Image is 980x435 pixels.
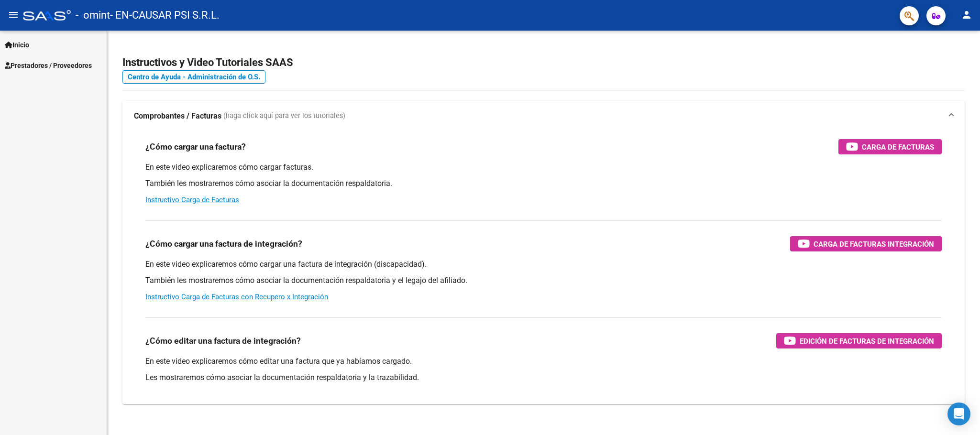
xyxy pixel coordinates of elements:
a: Instructivo Carga de Facturas [145,196,239,204]
p: En este video explicaremos cómo editar una factura que ya habíamos cargado. [145,356,942,367]
mat-icon: person [961,9,972,21]
div: Comprobantes / Facturas (haga click aquí para ver los tutoriales) [122,131,965,404]
span: Carga de Facturas [862,141,934,153]
span: Carga de Facturas Integración [814,238,934,250]
strong: Comprobantes / Facturas [134,111,221,121]
span: Inicio [5,40,29,50]
span: - omint [76,5,110,26]
p: También les mostraremos cómo asociar la documentación respaldatoria y el legajo del afiliado. [145,275,942,286]
button: Edición de Facturas de integración [776,333,942,348]
mat-expansion-panel-header: Comprobantes / Facturas (haga click aquí para ver los tutoriales) [122,101,965,131]
h3: ¿Cómo editar una factura de integración? [145,334,301,348]
button: Carga de Facturas [838,139,942,154]
span: (haga click aquí para ver los tutoriales) [223,111,345,121]
a: Centro de Ayuda - Administración de O.S. [122,70,265,84]
div: Open Intercom Messenger [947,402,970,425]
mat-icon: menu [8,9,19,21]
p: También les mostraremos cómo asociar la documentación respaldatoria. [145,178,942,189]
h3: ¿Cómo cargar una factura? [145,140,246,153]
p: Les mostraremos cómo asociar la documentación respaldatoria y la trazabilidad. [145,372,942,383]
span: Edición de Facturas de integración [800,335,934,347]
button: Carga de Facturas Integración [790,236,942,251]
span: Prestadores / Proveedores [5,60,92,71]
span: - EN-CAUSAR PSI S.R.L. [110,5,220,26]
p: En este video explicaremos cómo cargar una factura de integración (discapacidad). [145,259,942,270]
a: Instructivo Carga de Facturas con Recupero x Integración [145,293,328,301]
h2: Instructivos y Video Tutoriales SAAS [122,54,965,72]
h3: ¿Cómo cargar una factura de integración? [145,237,302,250]
p: En este video explicaremos cómo cargar facturas. [145,162,942,173]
